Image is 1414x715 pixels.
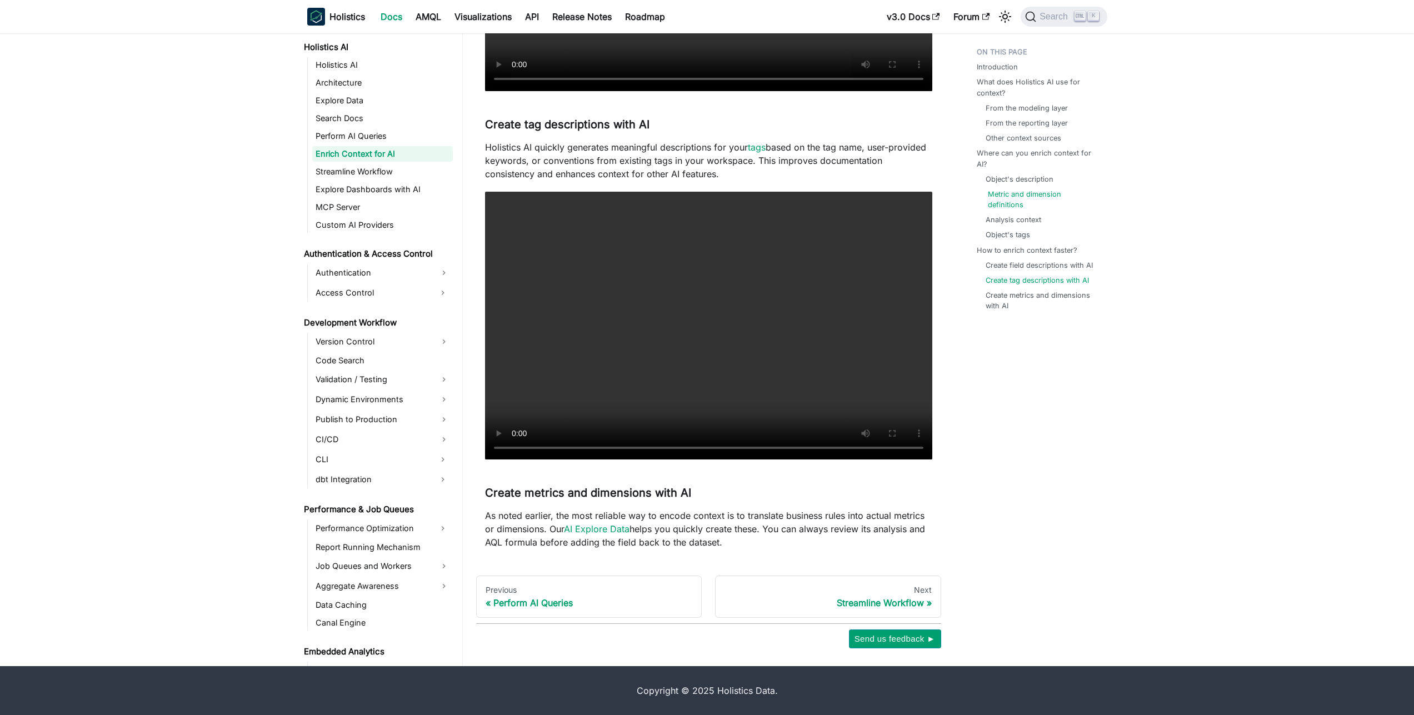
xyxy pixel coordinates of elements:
[301,246,453,262] a: Authentication & Access Control
[977,148,1101,169] a: Where can you enrich context for AI?
[312,284,433,302] a: Access Control
[880,8,947,26] a: v3.0 Docs
[1088,11,1099,21] kbd: K
[725,597,932,608] div: Streamline Workflow
[715,576,941,618] a: NextStreamline Workflow
[485,141,932,181] p: Holistics AI quickly generates meaningful descriptions for your based on the tag name, user-provi...
[986,103,1068,113] a: From the modeling layer
[986,133,1061,143] a: Other context sources
[485,509,932,549] p: As noted earlier, the most reliable way to encode context is to translate business rules into act...
[433,284,453,302] button: Expand sidebar category 'Access Control'
[476,576,702,618] a: PreviousPerform AI Queries
[312,353,453,368] a: Code Search
[312,128,453,144] a: Perform AI Queries
[518,8,546,26] a: API
[312,199,453,215] a: MCP Server
[986,275,1089,286] a: Create tag descriptions with AI
[301,39,453,55] a: Holistics AI
[977,77,1101,98] a: What does Holistics AI use for context?
[485,118,932,132] h3: Create tag descriptions with AI
[977,62,1018,72] a: Introduction
[301,315,453,331] a: Development Workflow
[312,577,453,595] a: Aggregate Awareness
[725,585,932,595] div: Next
[312,471,433,488] a: dbt Integration
[433,471,453,488] button: Expand sidebar category 'dbt Integration'
[312,557,453,575] a: Job Queues and Workers
[485,486,932,500] h3: Create metrics and dimensions with AI
[312,662,453,677] a: Embedded Analytics
[312,146,453,162] a: Enrich Context for AI
[312,519,433,537] a: Performance Optimization
[312,539,453,555] a: Report Running Mechanism
[486,597,693,608] div: Perform AI Queries
[312,57,453,73] a: Holistics AI
[433,451,453,468] button: Expand sidebar category 'CLI'
[312,264,453,282] a: Authentication
[986,174,1053,184] a: Object's description
[312,597,453,613] a: Data Caching
[354,684,1061,697] div: Copyright © 2025 Holistics Data.
[986,290,1096,311] a: Create metrics and dimensions with AI
[312,451,433,468] a: CLI
[564,523,629,534] a: AI Explore Data
[986,214,1041,225] a: Analysis context
[476,576,941,618] nav: Docs pages
[618,8,672,26] a: Roadmap
[312,391,453,408] a: Dynamic Environments
[301,502,453,517] a: Performance & Job Queues
[301,644,453,659] a: Embedded Analytics
[374,8,409,26] a: Docs
[849,629,941,648] button: Send us feedback ►
[855,632,936,646] span: Send us feedback ►
[986,118,1068,128] a: From the reporting layer
[312,111,453,126] a: Search Docs
[312,615,453,631] a: Canal Engine
[986,260,1093,271] a: Create field descriptions with AI
[977,245,1077,256] a: How to enrich context faster?
[312,411,453,428] a: Publish to Production
[312,164,453,179] a: Streamline Workflow
[986,229,1030,240] a: Object's tags
[996,8,1014,26] button: Switch between dark and light mode (currently light mode)
[486,585,693,595] div: Previous
[312,93,453,108] a: Explore Data
[312,431,453,448] a: CI/CD
[312,217,453,233] a: Custom AI Providers
[988,189,1098,210] a: Metric and dimension definitions
[307,8,365,26] a: HolisticsHolistics
[485,192,932,460] video: Your browser does not support embedding video, but you can .
[433,519,453,537] button: Expand sidebar category 'Performance Optimization'
[329,10,365,23] b: Holistics
[1021,7,1107,27] button: Search (Ctrl+K)
[312,182,453,197] a: Explore Dashboards with AI
[312,75,453,91] a: Architecture
[307,8,325,26] img: Holistics
[1036,12,1075,22] span: Search
[312,371,453,388] a: Validation / Testing
[947,8,996,26] a: Forum
[546,8,618,26] a: Release Notes
[312,333,453,351] a: Version Control
[748,142,766,153] a: tags
[448,8,518,26] a: Visualizations
[409,8,448,26] a: AMQL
